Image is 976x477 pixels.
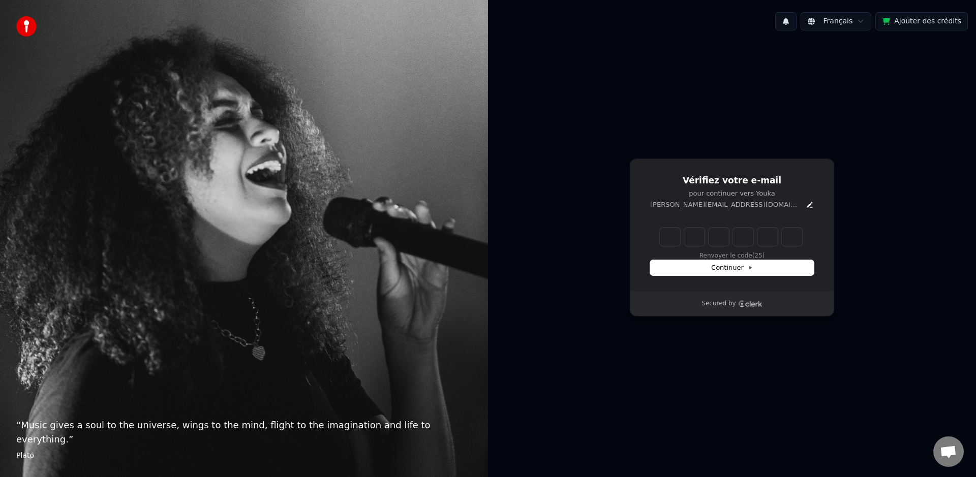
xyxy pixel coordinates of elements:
[684,228,705,246] input: Digit 2
[650,175,814,187] h1: Vérifiez votre e-mail
[701,300,736,308] p: Secured by
[650,200,802,209] p: [PERSON_NAME][EMAIL_ADDRESS][DOMAIN_NAME]
[650,189,814,198] p: pour continuer vers Youka
[660,228,680,246] input: Enter verification code. Digit 1
[709,228,729,246] input: Digit 3
[16,418,472,447] p: “ Music gives a soul to the universe, wings to the mind, flight to the imagination and life to ev...
[16,451,472,461] footer: Plato
[650,260,814,275] button: Continuer
[806,201,814,209] button: Edit
[658,226,804,248] div: Verification code input
[711,263,753,272] span: Continuer
[782,228,802,246] input: Digit 6
[16,16,37,37] img: youka
[757,228,778,246] input: Digit 5
[738,300,762,307] a: Clerk logo
[933,436,964,467] a: Ouvrir le chat
[875,12,968,30] button: Ajouter des crédits
[733,228,753,246] input: Digit 4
